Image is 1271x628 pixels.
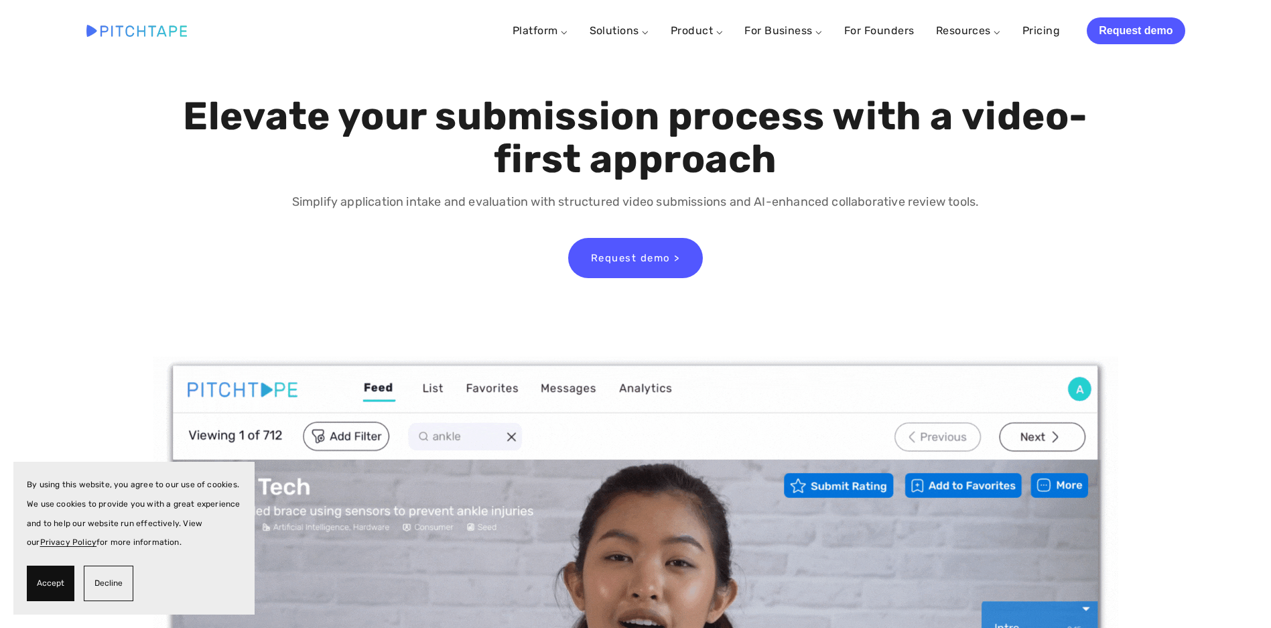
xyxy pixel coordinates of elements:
[27,566,74,601] button: Accept
[1022,19,1060,43] a: Pricing
[37,574,64,593] span: Accept
[94,574,123,593] span: Decline
[590,24,649,37] a: Solutions ⌵
[844,19,915,43] a: For Founders
[513,24,568,37] a: Platform ⌵
[671,24,723,37] a: Product ⌵
[180,95,1091,181] h1: Elevate your submission process with a video-first approach
[13,462,255,615] section: Cookie banner
[1087,17,1185,44] a: Request demo
[744,24,823,37] a: For Business ⌵
[84,566,133,601] button: Decline
[86,25,187,36] img: Pitchtape | Video Submission Management Software
[180,192,1091,212] p: Simplify application intake and evaluation with structured video submissions and AI-enhanced coll...
[936,24,1001,37] a: Resources ⌵
[40,538,97,547] a: Privacy Policy
[568,238,703,278] a: Request demo >
[27,475,241,552] p: By using this website, you agree to our use of cookies. We use cookies to provide you with a grea...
